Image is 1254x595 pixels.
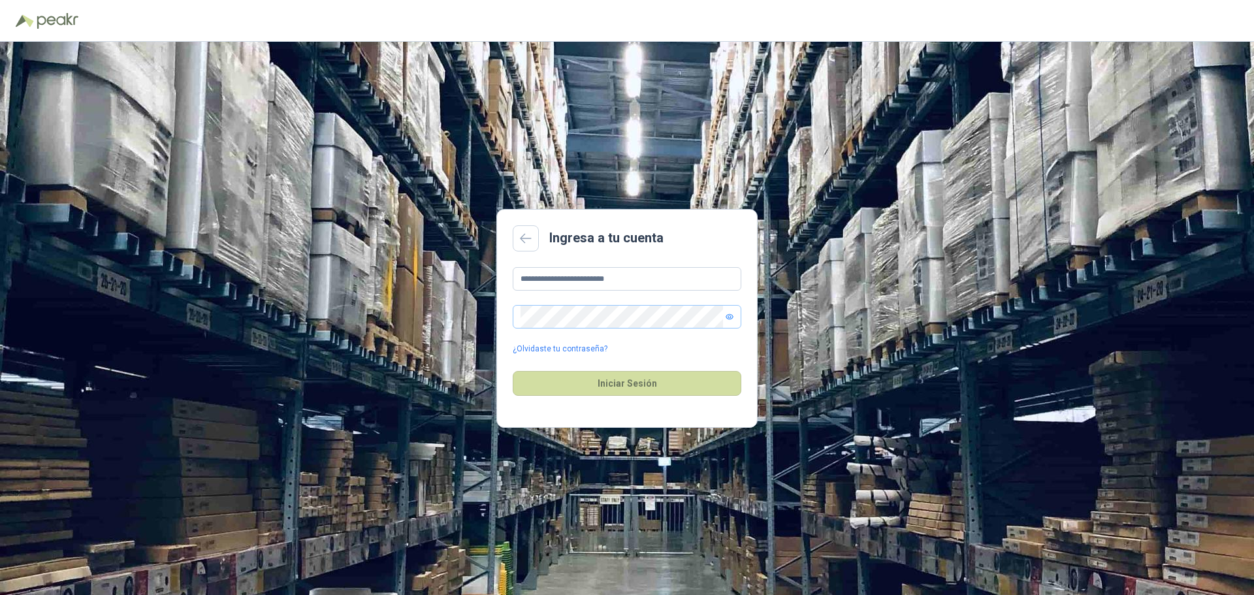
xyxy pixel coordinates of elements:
button: Iniciar Sesión [513,371,741,396]
span: eye [726,313,733,321]
a: ¿Olvidaste tu contraseña? [513,343,607,355]
img: Logo [16,14,34,27]
h2: Ingresa a tu cuenta [549,228,664,248]
img: Peakr [37,13,78,29]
